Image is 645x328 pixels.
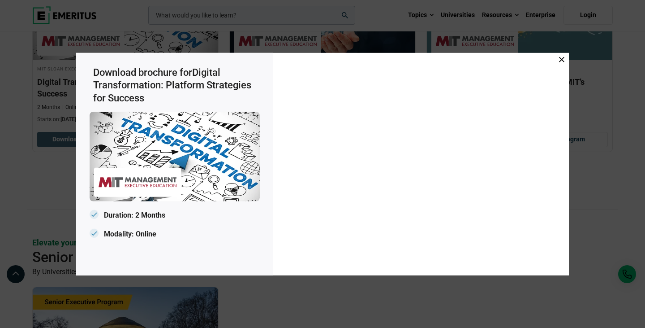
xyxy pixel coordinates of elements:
p: Modality: Online [90,227,260,241]
p: Duration: 2 Months [90,209,260,223]
h3: Download brochure for [93,66,260,105]
span: Digital Transformation: Platform Strategies for Success [93,66,251,103]
img: Emeritus [99,172,176,192]
iframe: Download Brochure [278,57,564,268]
img: Emeritus [90,112,260,201]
